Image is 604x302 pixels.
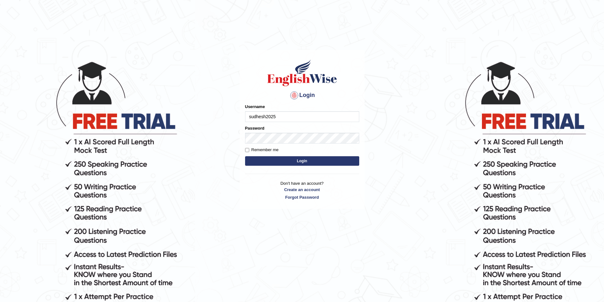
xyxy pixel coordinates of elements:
[245,148,249,152] input: Remember me
[245,194,359,200] a: Forgot Password
[245,104,265,110] label: Username
[245,156,359,166] button: Login
[245,180,359,200] p: Don't have an account?
[245,187,359,193] a: Create an account
[266,59,338,87] img: Logo of English Wise sign in for intelligent practice with AI
[245,125,264,131] label: Password
[245,147,279,153] label: Remember me
[245,90,359,100] h4: Login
